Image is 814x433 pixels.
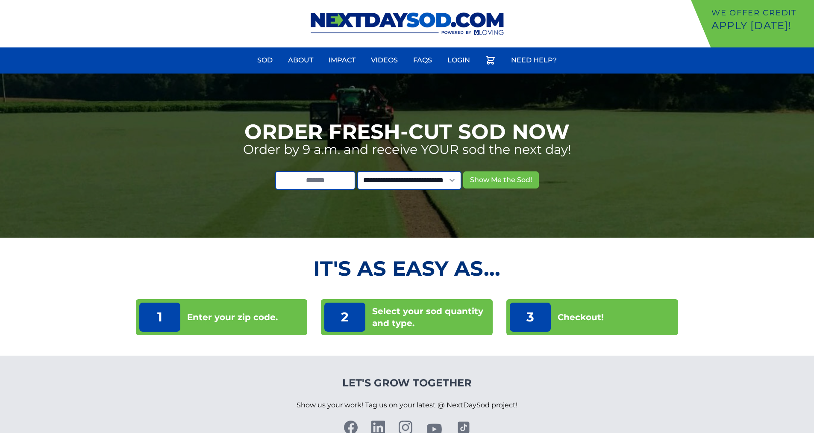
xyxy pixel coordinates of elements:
[463,171,539,189] button: Show Me the Sod!
[442,50,475,71] a: Login
[558,311,604,323] p: Checkout!
[510,303,551,332] p: 3
[244,121,570,142] h1: Order Fresh-Cut Sod Now
[324,303,365,332] p: 2
[506,50,562,71] a: Need Help?
[136,258,679,279] h2: It's as Easy As...
[711,7,811,19] p: We offer Credit
[323,50,361,71] a: Impact
[297,376,517,390] h4: Let's Grow Together
[297,390,517,421] p: Show us your work! Tag us on your latest @ NextDaySod project!
[187,311,278,323] p: Enter your zip code.
[139,303,180,332] p: 1
[372,305,489,329] p: Select your sod quantity and type.
[408,50,437,71] a: FAQs
[283,50,318,71] a: About
[711,19,811,32] p: Apply [DATE]!
[252,50,278,71] a: Sod
[366,50,403,71] a: Videos
[243,142,571,157] p: Order by 9 a.m. and receive YOUR sod the next day!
